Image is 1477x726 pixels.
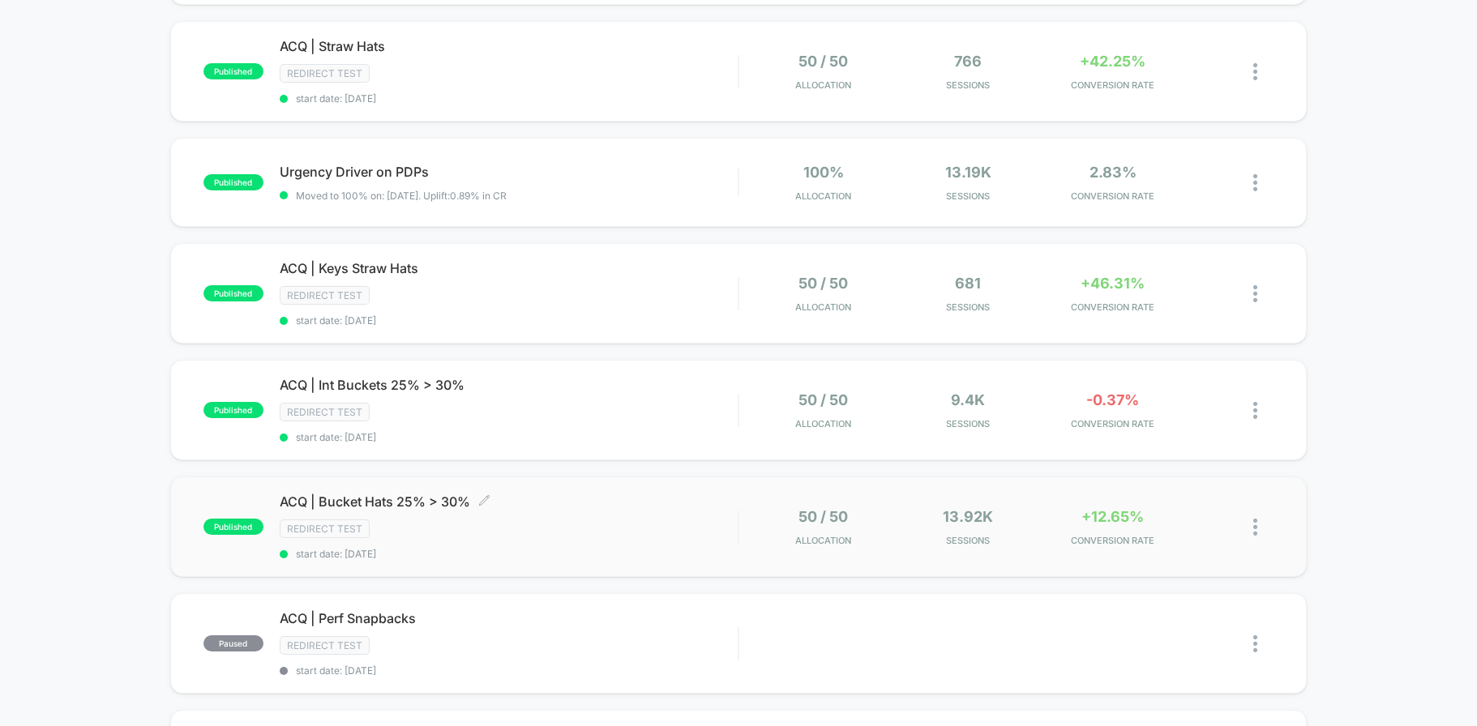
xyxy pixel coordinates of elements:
span: Redirect Test [280,403,370,421]
span: 2.83% [1090,164,1137,181]
span: Sessions [900,535,1036,546]
img: close [1253,402,1257,419]
img: close [1253,174,1257,191]
span: Redirect Test [280,286,370,305]
span: CONVERSION RATE [1044,190,1180,202]
span: Sessions [900,190,1036,202]
span: published [203,519,263,535]
span: CONVERSION RATE [1044,79,1180,91]
span: start date: [DATE] [280,314,738,327]
span: 100% [803,164,844,181]
span: start date: [DATE] [280,92,738,105]
span: Redirect Test [280,636,370,655]
span: published [203,174,263,190]
img: close [1253,635,1257,652]
span: Redirect Test [280,64,370,83]
span: 13.19k [945,164,991,181]
span: 50 / 50 [798,508,848,525]
img: close [1253,519,1257,536]
span: +12.65% [1081,508,1144,525]
span: 13.92k [943,508,993,525]
span: Allocation [795,535,851,546]
span: 681 [955,275,981,292]
span: 50 / 50 [798,391,848,408]
span: paused [203,635,263,651]
span: Sessions [900,301,1036,313]
span: published [203,285,263,301]
span: +42.25% [1080,53,1145,70]
span: ACQ | Perf Snapbacks [280,610,738,626]
span: start date: [DATE] [280,664,738,677]
span: Sessions [900,418,1036,429]
span: +46.31% [1081,275,1145,292]
span: published [203,402,263,418]
span: Allocation [795,79,851,91]
span: Allocation [795,190,851,202]
span: ACQ | Keys Straw Hats [280,260,738,276]
span: Urgency Driver on PDPs [280,164,738,180]
span: published [203,63,263,79]
span: 766 [954,53,982,70]
span: ACQ | Bucket Hats 25% > 30% [280,493,738,510]
span: ACQ | Int Buckets 25% > 30% [280,377,738,393]
span: CONVERSION RATE [1044,535,1180,546]
span: Moved to 100% on: [DATE] . Uplift: 0.89% in CR [296,190,507,202]
span: Redirect Test [280,519,370,538]
span: 50 / 50 [798,53,848,70]
span: 50 / 50 [798,275,848,292]
span: -0.37% [1086,391,1139,408]
span: CONVERSION RATE [1044,418,1180,429]
span: start date: [DATE] [280,548,738,560]
span: Sessions [900,79,1036,91]
span: Allocation [795,418,851,429]
img: close [1253,63,1257,80]
img: close [1253,285,1257,302]
span: Allocation [795,301,851,313]
span: CONVERSION RATE [1044,301,1180,313]
span: ACQ | Straw Hats [280,38,738,54]
span: 9.4k [951,391,985,408]
span: start date: [DATE] [280,431,738,443]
